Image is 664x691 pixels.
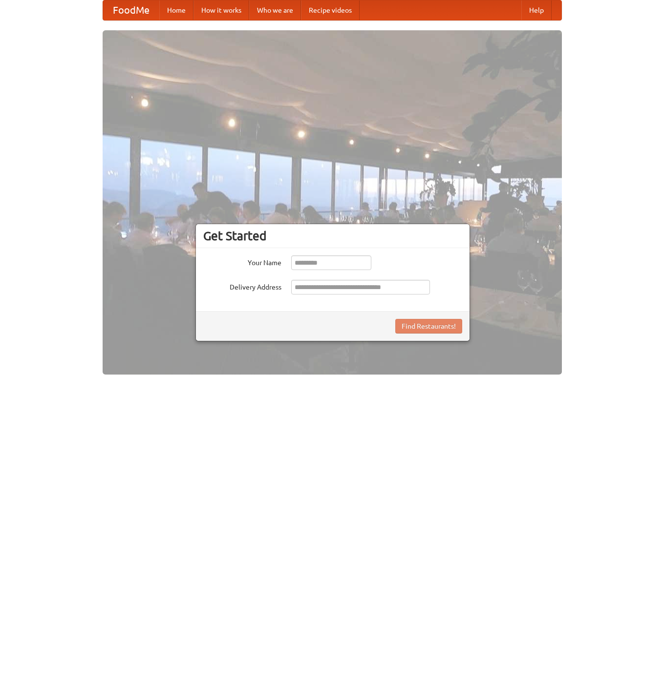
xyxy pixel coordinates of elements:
[249,0,301,20] a: Who we are
[521,0,552,20] a: Help
[159,0,193,20] a: Home
[203,255,281,268] label: Your Name
[193,0,249,20] a: How it works
[203,229,462,243] h3: Get Started
[103,0,159,20] a: FoodMe
[395,319,462,334] button: Find Restaurants!
[301,0,360,20] a: Recipe videos
[203,280,281,292] label: Delivery Address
